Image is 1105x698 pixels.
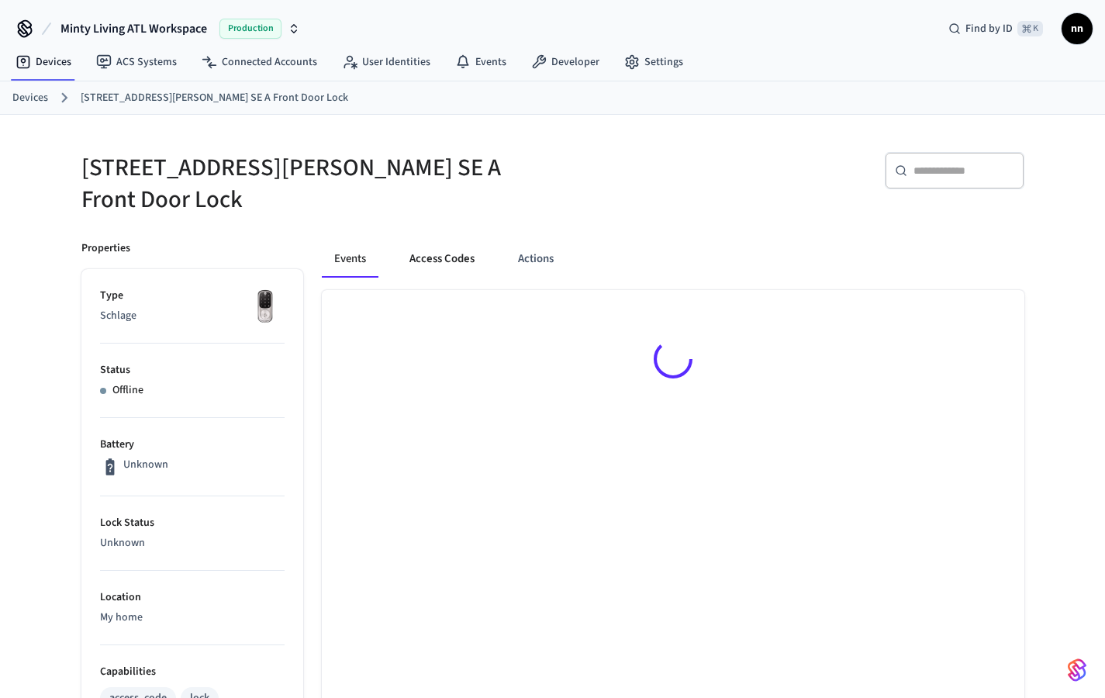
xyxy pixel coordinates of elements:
p: Offline [112,382,143,399]
p: Unknown [123,457,168,473]
span: Production [219,19,281,39]
img: Yale Assure Touchscreen Wifi Smart Lock, Satin Nickel, Front [246,288,285,327]
img: SeamLogoGradient.69752ec5.svg [1068,658,1086,682]
p: My home [100,610,285,626]
p: Lock Status [100,515,285,531]
a: Events [443,48,519,76]
a: Devices [12,90,48,106]
button: nn [1062,13,1093,44]
p: Schlage [100,308,285,324]
span: ⌘ K [1017,21,1043,36]
a: Connected Accounts [189,48,330,76]
a: Devices [3,48,84,76]
a: [STREET_ADDRESS][PERSON_NAME] SE A Front Door Lock [81,90,348,106]
p: Capabilities [100,664,285,680]
a: Settings [612,48,696,76]
button: Access Codes [397,240,487,278]
p: Properties [81,240,130,257]
button: Events [322,240,378,278]
p: Unknown [100,535,285,551]
button: Actions [506,240,566,278]
a: User Identities [330,48,443,76]
h5: [STREET_ADDRESS][PERSON_NAME] SE A Front Door Lock [81,152,544,216]
p: Type [100,288,285,304]
span: nn [1063,15,1091,43]
div: Find by ID⌘ K [936,15,1055,43]
p: Location [100,589,285,606]
a: Developer [519,48,612,76]
p: Status [100,362,285,378]
p: Battery [100,437,285,453]
a: ACS Systems [84,48,189,76]
span: Minty Living ATL Workspace [60,19,207,38]
div: ant example [322,240,1024,278]
span: Find by ID [965,21,1013,36]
